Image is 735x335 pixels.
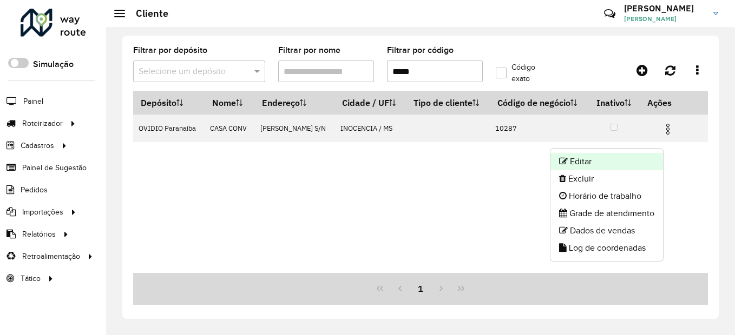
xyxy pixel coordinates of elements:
li: Horário de trabalho [550,187,663,205]
span: Retroalimentação [22,251,80,262]
label: Simulação [33,58,74,71]
span: Importações [22,206,63,218]
td: INOCENCIA / MS [335,115,406,142]
th: Depósito [133,91,205,115]
label: Filtrar por depósito [133,44,207,57]
li: Dados de vendas [550,222,663,239]
li: Editar [550,153,663,170]
th: Tipo de cliente [406,91,490,115]
span: Pedidos [21,184,48,196]
th: Cidade / UF [335,91,406,115]
span: Relatórios [22,229,56,240]
li: Excluir [550,170,663,187]
th: Endereço [255,91,335,115]
label: Filtrar por nome [278,44,340,57]
td: [PERSON_NAME] S/N [255,115,335,142]
td: OVIDIO Paranaíba [133,115,205,142]
span: Roteirizador [22,118,63,129]
th: Código de negócio [490,91,588,115]
span: Tático [21,273,41,284]
span: Cadastros [21,140,54,151]
span: [PERSON_NAME] [624,14,705,24]
h2: Cliente [125,8,168,19]
td: CASA CONV [205,115,255,142]
label: Código exato [496,62,555,84]
li: Grade de atendimento [550,205,663,222]
h3: [PERSON_NAME] [624,3,705,14]
span: Painel de Sugestão [22,162,87,173]
label: Filtrar por código [387,44,454,57]
button: 1 [410,278,431,299]
span: Painel [23,96,43,107]
a: Contato Rápido [598,2,621,25]
th: Nome [205,91,255,115]
li: Log de coordenadas [550,239,663,257]
td: 10287 [490,115,588,142]
th: Inativo [588,91,640,115]
th: Ações [640,91,705,114]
